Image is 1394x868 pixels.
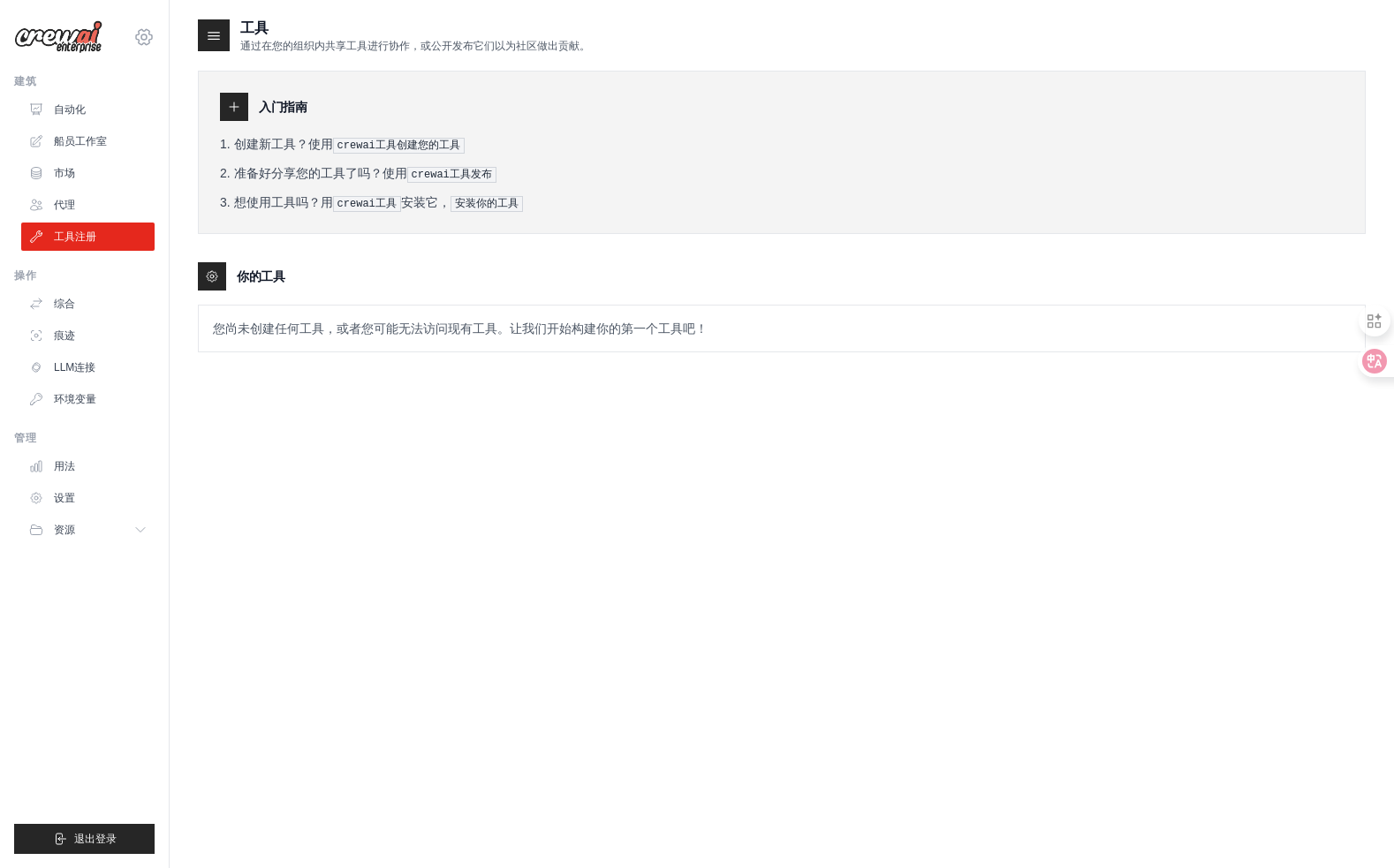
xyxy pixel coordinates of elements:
[21,353,155,381] a: LLM连接
[14,824,155,854] button: 退出登录
[259,98,307,116] h3: 入门指南
[333,138,465,154] pre: crewai工具创建您的工具
[21,452,155,480] a: 用法
[407,167,496,183] pre: crewai工具发布
[14,74,155,88] div: 建筑
[240,18,590,39] h2: 工具
[14,268,155,283] div: 操作
[199,306,1365,351] p: 您尚未创建任何工具，或者您可能无法访问现有工具。让我们开始构建你的第一个工具吧！
[220,135,1344,154] li: 创建新工具？使用
[21,321,155,350] a: 痕迹
[240,39,590,53] p: 通过在您的组织内共享工具进行协作，或公开发布它们以为社区做出贡献。
[237,268,285,285] h3: 你的工具
[21,223,155,251] a: 工具注册
[14,20,102,54] img: 商标
[14,431,155,445] div: 管理
[21,484,155,512] a: 设置
[74,832,117,846] span: 退出登录
[21,95,155,124] a: 自动化
[54,523,75,537] span: 资源
[21,290,155,318] a: 综合
[21,127,155,155] a: 船员工作室
[333,196,401,212] pre: crewai工具
[21,159,155,187] a: 市场
[220,193,1344,212] li: 想使用工具吗？用 安装它，
[220,164,1344,183] li: 准备好分享您的工具了吗？使用
[451,196,523,212] pre: 安装你的工具
[21,385,155,413] a: 环境变量
[21,191,155,219] a: 代理
[21,516,155,544] button: 资源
